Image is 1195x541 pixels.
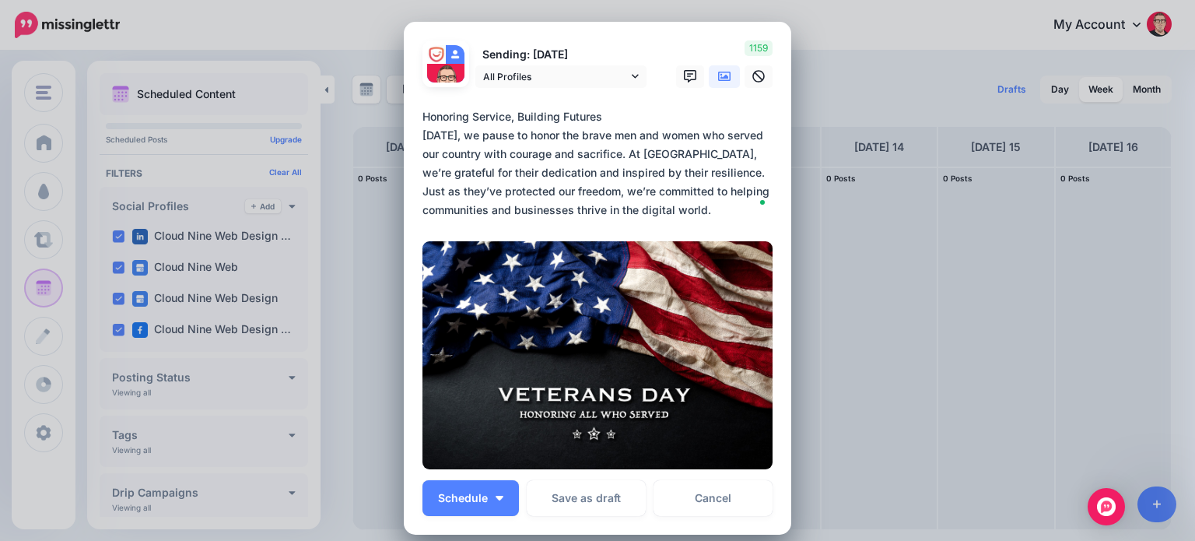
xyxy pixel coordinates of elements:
button: Save as draft [527,480,646,516]
a: Cancel [654,480,773,516]
img: 322687153_2340027252822991_1344091351338408608_n-bsa135792.jpg [427,45,446,64]
div: Open Intercom Messenger [1088,488,1125,525]
img: VJHF42YGLGTCVCKO30PU6QJ6WPHPP7MR.jpg [422,241,773,470]
a: All Profiles [475,65,647,88]
img: user_default_image.png [446,45,464,64]
button: Schedule [422,480,519,516]
img: 1723207355549-78397.png [427,64,464,101]
span: All Profiles [483,69,628,85]
div: Honoring Service, Building Futures [DATE], we pause to honor the brave men and women who served o... [422,107,780,220]
span: 1159 [745,40,773,56]
img: arrow-down-white.png [496,496,503,501]
span: Schedule [438,493,488,504]
p: Sending: [DATE] [475,46,647,64]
